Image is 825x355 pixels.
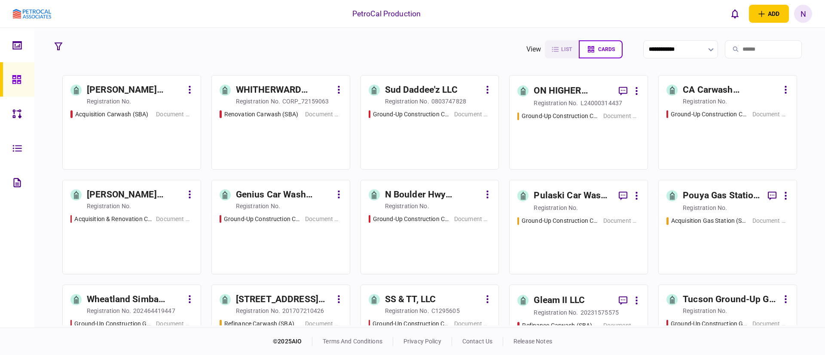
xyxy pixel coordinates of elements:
div: Document Collection [752,216,789,225]
a: Genius Car Wash Orlandoregistration no.Ground-Up Construction CarwashDocument Collection [211,180,350,274]
div: Acquisition & Renovation Carwash (SBA) [74,215,152,224]
div: PetroCal Production [352,8,421,19]
div: Document Collection [454,215,491,224]
div: WHITHERWARD DREAM, INC. [236,83,332,97]
div: registration no. [385,202,429,210]
div: Ground-Up Construction Carwash (SBA) [522,112,599,121]
div: Sud Daddee'z LLC [385,83,458,97]
button: list [545,40,579,58]
div: [STREET_ADDRESS] LLC [236,293,332,306]
div: 202464419447 [133,306,175,315]
div: Document Collection [603,216,640,225]
div: CORP_72159063 [282,97,329,106]
a: privacy policy [403,338,441,345]
div: © 2025 AIO [273,337,312,346]
div: N Boulder Hwy Acquisition [385,188,481,202]
div: Gleam II LLC [534,294,585,307]
div: Document Collection [305,110,342,119]
div: Refinance Carwash (SBA) [522,321,592,330]
div: Acquisition Carwash (SBA) [75,110,148,119]
a: Pulaski Car Wash Developmentregistration no.Ground-Up Construction Carwash (SBA) Document Collection [509,180,648,274]
div: registration no. [236,306,280,315]
div: Document Collection [305,319,342,328]
div: registration no. [534,203,578,212]
div: registration no. [236,97,280,106]
div: Document Collection [156,319,192,328]
div: Wheatland Simba Petroleum LLC [87,293,183,306]
div: Renovation Carwash (SBA) [224,110,298,119]
div: Document Collection [752,319,789,328]
div: 20231575575 [581,308,619,317]
a: contact us [462,338,492,345]
span: list [561,46,572,52]
div: 201707210426 [282,306,324,315]
div: Ground-Up Construction Carwash (SBA) [671,110,748,119]
div: Pouya Gas Station Acquisition [683,189,761,203]
img: client company logo [13,9,51,19]
div: Document Collection [305,215,342,224]
button: cards [579,40,623,58]
div: [PERSON_NAME] Cucamonga Acquisition and Conversion [87,188,183,202]
div: [PERSON_NAME] Acquisition [87,83,183,97]
a: WHITHERWARD DREAM, INC.registration no.CORP_72159063Renovation Carwash (SBA)Document Collection [211,75,350,170]
a: [PERSON_NAME] Cucamonga Acquisition and Conversionregistration no.Acquisition & Renovation Carwas... [62,180,201,274]
div: C1295605 [431,306,460,315]
a: Sud Daddee'z LLCregistration no.0803747828Ground-Up Construction CarwashDocument Collection [361,75,499,170]
div: Ground-Up Construction Gas Station (SBA) [74,319,152,328]
div: registration no. [683,203,727,212]
div: L24000314437 [581,99,623,107]
a: [PERSON_NAME] Acquisitionregistration no.Acquisition Carwash (SBA)Document Collection [62,75,201,170]
div: Document Collection [156,215,192,224]
div: Refinance Carwash (SBA) [224,319,294,328]
a: Pouya Gas Station Acquisitionregistration no.Acquisition Gas Station (SBA)Document Collection [658,180,797,274]
div: Tucson Ground-Up Gas Station Development [683,293,779,306]
div: Ground-Up Construction Carwash [373,110,450,119]
div: Pulaski Car Wash Development [534,189,612,203]
div: registration no. [534,99,578,107]
a: CA Carwash Developmentregistration no.Ground-Up Construction Carwash (SBA) Document Collection [658,75,797,170]
div: SS & TT, LLC [385,293,436,306]
div: Ground-Up Construction Carwash (SBA) [522,216,599,225]
div: Ground-Up Construction Carwash (SBA) [373,319,450,328]
div: Document Collection [454,110,491,119]
div: Ground-Up Construction Gas Station [671,319,748,328]
div: registration no. [534,308,578,317]
div: Document Collection [603,112,640,121]
div: registration no. [87,97,131,106]
div: Ground-Up Construction Carwash [224,215,301,224]
div: Document Collection [603,321,640,330]
div: CA Carwash Development [683,83,779,97]
div: registration no. [385,97,429,106]
span: cards [598,46,615,52]
div: registration no. [683,306,727,315]
div: registration no. [87,202,131,210]
a: N Boulder Hwy Acquisitionregistration no.Ground-Up Construction CarwashDocument Collection [361,180,499,274]
div: Genius Car Wash Orlando [236,188,332,202]
div: ON HIGHER GROUND, LLC [534,84,612,98]
button: open notifications list [726,5,744,23]
div: registration no. [236,202,280,210]
div: 0803747828 [431,97,466,106]
div: Document Collection [454,319,491,328]
div: Document Collection [156,110,192,119]
button: N [794,5,812,23]
div: registration no. [683,97,727,106]
div: view [526,44,541,55]
button: open adding identity options [749,5,789,23]
div: registration no. [385,306,429,315]
div: Document Collection [752,110,789,119]
div: Ground-Up Construction Carwash [373,215,450,224]
a: terms and conditions [323,338,382,345]
div: registration no. [87,306,131,315]
a: release notes [513,338,552,345]
a: ON HIGHER GROUND, LLCregistration no.L24000314437Ground-Up Construction Carwash (SBA) Document Co... [509,75,648,170]
div: Acquisition Gas Station (SBA) [671,216,748,225]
